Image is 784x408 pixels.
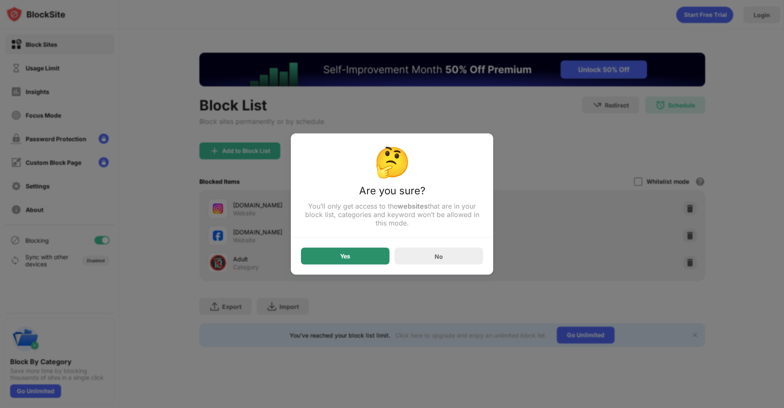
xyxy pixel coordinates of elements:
[301,202,483,227] div: You’ll only get access to the that are in your block list, categories and keyword won’t be allowe...
[340,253,350,260] div: Yes
[301,185,483,202] div: Are you sure?
[397,202,428,210] strong: websites
[435,252,443,260] div: No
[301,144,483,180] div: 🤔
